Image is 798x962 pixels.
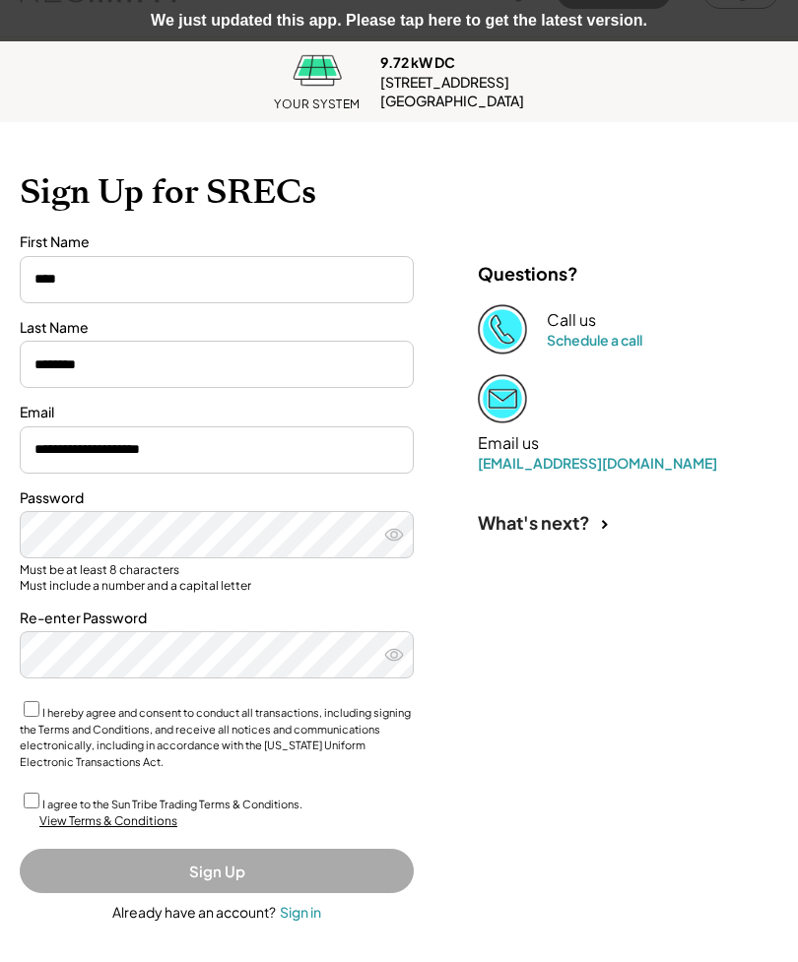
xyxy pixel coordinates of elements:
div: 9.72 kW DC [380,53,455,73]
button: Sign Up [20,849,414,893]
div: Call us [547,310,596,331]
div: Email us [478,433,539,454]
div: First Name [20,232,414,252]
div: What's next? [478,511,590,534]
img: Email%202%403x.png [478,374,527,423]
div: Already have an account? [112,903,276,923]
label: I agree to the Sun Tribe Trading Terms & Conditions. [42,798,302,810]
div: Last Name [20,318,414,338]
label: I hereby agree and consent to conduct all transactions, including signing the Terms and Condition... [20,706,411,768]
div: YOUR SYSTEM [274,96,361,113]
a: Schedule a call [547,331,642,349]
div: View Terms & Conditions [39,813,177,830]
div: Must be at least 8 characters Must include a number and a capital letter [20,562,414,593]
img: icon.png [293,54,342,87]
div: Sign in [280,903,321,921]
div: [GEOGRAPHIC_DATA] [380,92,524,111]
div: Re-enter Password [20,609,414,628]
h1: Sign Up for SRECs [20,171,778,213]
div: [STREET_ADDRESS] [380,73,509,93]
img: Phone%20copy%403x.png [478,304,527,353]
div: Questions? [478,262,578,285]
div: Email [20,403,414,422]
a: [EMAIL_ADDRESS][DOMAIN_NAME] [478,454,717,472]
div: Password [20,488,414,508]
